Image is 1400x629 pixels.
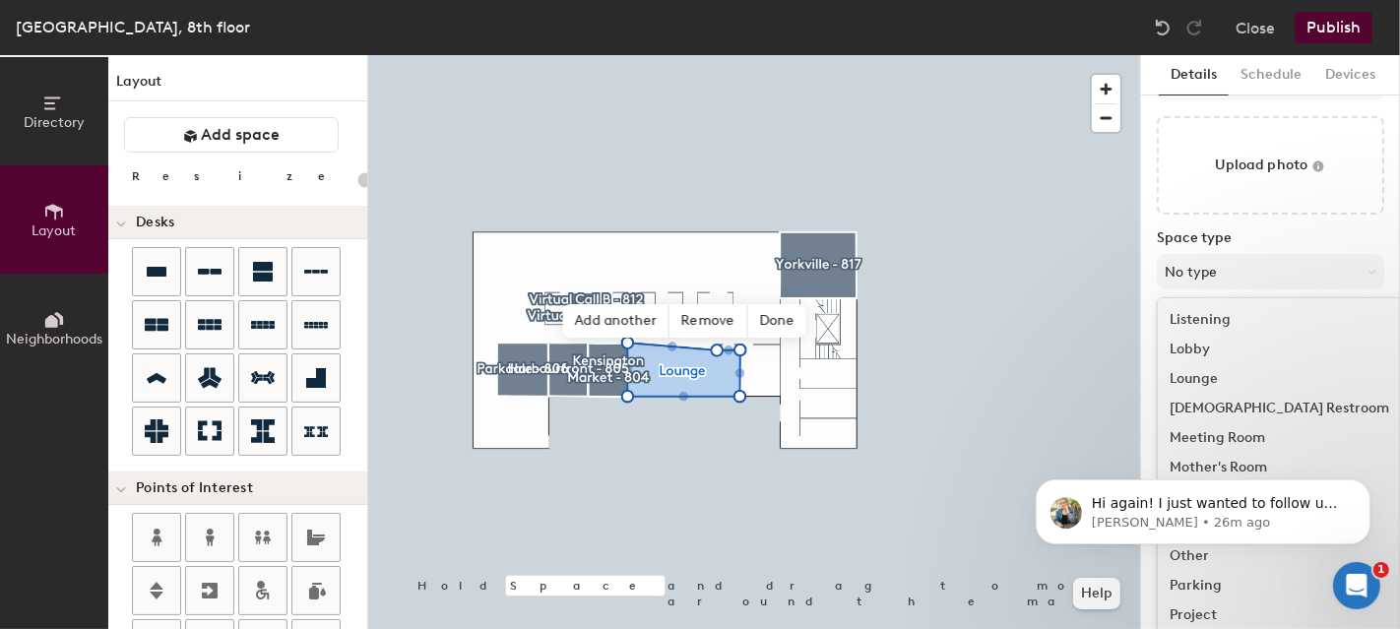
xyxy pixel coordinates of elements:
[24,114,85,131] span: Directory
[136,215,174,230] span: Desks
[1229,55,1313,95] button: Schedule
[1006,438,1400,576] iframe: Intercom notifications message
[563,304,669,338] span: Add another
[1157,254,1384,289] button: No type
[1313,55,1387,95] button: Devices
[1157,230,1384,246] label: Space type
[1157,116,1384,215] button: Upload photo
[124,117,339,153] button: Add space
[747,304,805,338] span: Done
[1073,578,1120,609] button: Help
[1333,562,1380,609] iframe: Intercom live chat
[1153,18,1173,37] img: Undo
[132,168,350,184] div: Resize
[108,71,367,101] h1: Layout
[136,480,253,496] span: Points of Interest
[1295,12,1372,43] button: Publish
[6,331,102,347] span: Neighborhoods
[1373,562,1389,578] span: 1
[1159,55,1229,95] button: Details
[16,15,250,39] div: [GEOGRAPHIC_DATA], 8th floor
[32,222,77,239] span: Layout
[1184,18,1204,37] img: Redo
[1236,12,1275,43] button: Close
[202,125,281,145] span: Add space
[669,304,748,338] span: Remove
